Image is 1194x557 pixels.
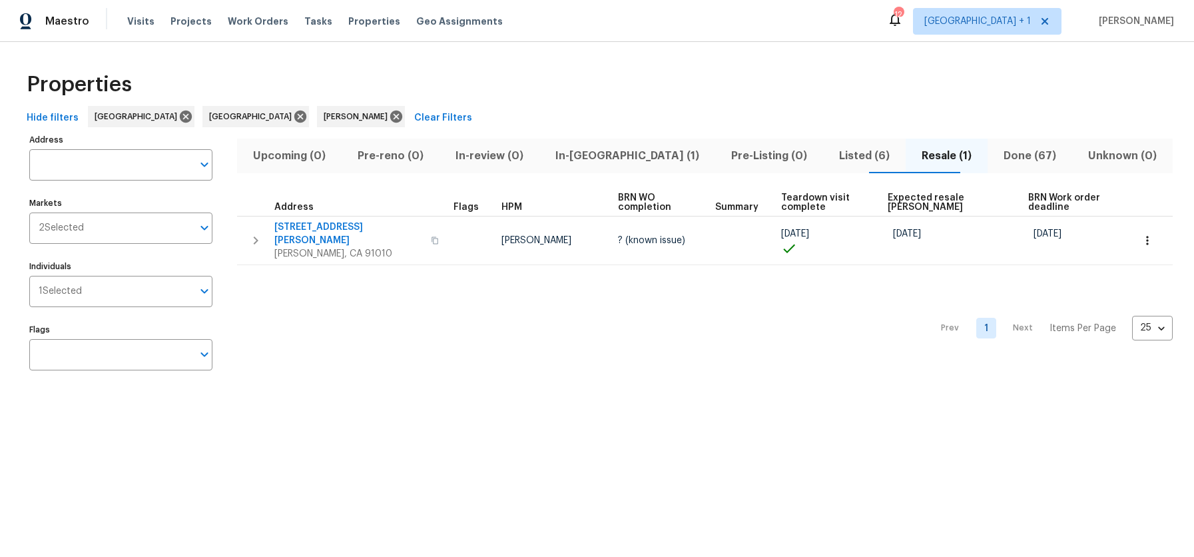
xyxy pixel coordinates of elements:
[1093,15,1174,28] span: [PERSON_NAME]
[1028,193,1110,212] span: BRN Work order deadline
[21,106,84,131] button: Hide filters
[39,223,84,234] span: 2 Selected
[416,15,503,28] span: Geo Assignments
[88,106,194,127] div: [GEOGRAPHIC_DATA]
[924,15,1031,28] span: [GEOGRAPHIC_DATA] + 1
[914,147,980,165] span: Resale (1)
[781,229,809,239] span: [DATE]
[1132,310,1173,345] div: 25
[501,203,522,212] span: HPM
[547,147,707,165] span: In-[GEOGRAPHIC_DATA] (1)
[274,221,423,247] span: [STREET_ADDRESS][PERSON_NAME]
[831,147,898,165] span: Listed (6)
[409,106,477,131] button: Clear Filters
[1080,147,1165,165] span: Unknown (0)
[45,15,89,28] span: Maestro
[228,15,288,28] span: Work Orders
[453,203,479,212] span: Flags
[304,17,332,26] span: Tasks
[324,110,393,123] span: [PERSON_NAME]
[350,147,432,165] span: Pre-reno (0)
[723,147,815,165] span: Pre-Listing (0)
[781,193,865,212] span: Teardown visit complete
[976,318,996,338] a: Goto page 1
[928,273,1173,384] nav: Pagination Navigation
[170,15,212,28] span: Projects
[348,15,400,28] span: Properties
[501,236,571,245] span: [PERSON_NAME]
[29,263,212,271] label: Individuals
[317,106,405,127] div: [PERSON_NAME]
[195,345,214,364] button: Open
[39,286,82,297] span: 1 Selected
[245,147,334,165] span: Upcoming (0)
[195,282,214,300] button: Open
[202,106,309,127] div: [GEOGRAPHIC_DATA]
[618,236,685,245] span: ? (known issue)
[1034,229,1061,239] span: [DATE]
[195,155,214,174] button: Open
[195,219,214,237] button: Open
[274,203,314,212] span: Address
[274,247,423,261] span: [PERSON_NAME], CA 91010
[888,193,1006,212] span: Expected resale [PERSON_NAME]
[127,15,154,28] span: Visits
[894,8,903,21] div: 12
[448,147,531,165] span: In-review (0)
[27,78,132,91] span: Properties
[29,199,212,207] label: Markets
[209,110,297,123] span: [GEOGRAPHIC_DATA]
[95,110,182,123] span: [GEOGRAPHIC_DATA]
[996,147,1064,165] span: Done (67)
[29,136,212,144] label: Address
[715,203,758,212] span: Summary
[27,110,79,127] span: Hide filters
[893,229,921,239] span: [DATE]
[1049,322,1116,335] p: Items Per Page
[414,110,472,127] span: Clear Filters
[29,326,212,334] label: Flags
[618,193,693,212] span: BRN WO completion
